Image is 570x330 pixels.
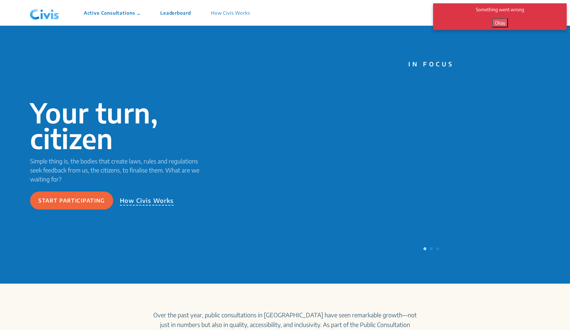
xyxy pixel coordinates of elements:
[30,100,208,151] p: Your turn, citizen
[84,9,140,16] p: Active Consultations
[30,192,113,210] button: Start participating
[120,196,174,206] p: How Civis Works
[160,9,191,16] p: Leaderboard
[441,6,558,13] p: Something went wrong
[492,18,508,27] button: Okay
[30,156,208,184] p: Simple thing is, the bodies that create laws, rules and regulations seek feedback from us, the ci...
[27,3,62,23] img: navlogo.png
[211,9,250,16] p: How Civis Works
[355,59,508,68] p: IN FOCUS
